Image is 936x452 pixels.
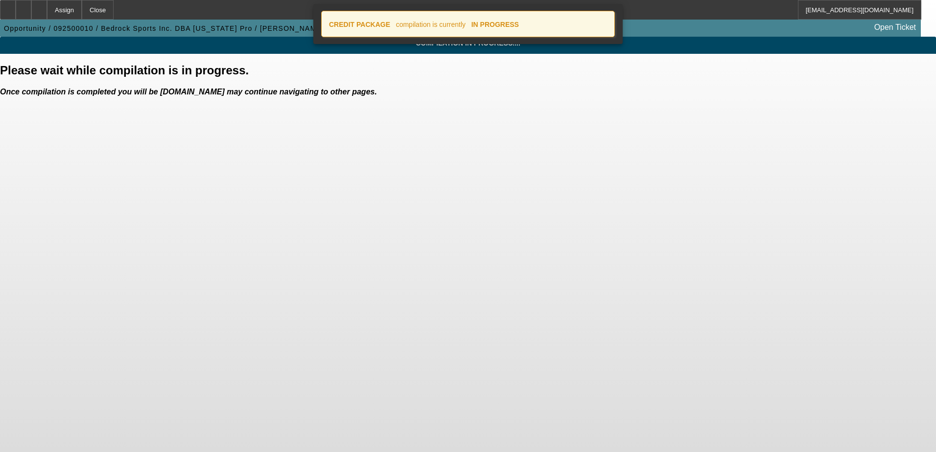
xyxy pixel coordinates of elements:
[329,21,390,28] strong: CREDIT PACKAGE
[4,24,324,32] span: Opportunity / 092500010 / Bedrock Sports Inc. DBA [US_STATE] Pro / [PERSON_NAME]
[396,21,466,28] span: compilation is currently
[471,21,519,28] strong: IN PROGRESS
[870,19,920,36] a: Open Ticket
[7,39,929,47] span: Compilation in progress....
